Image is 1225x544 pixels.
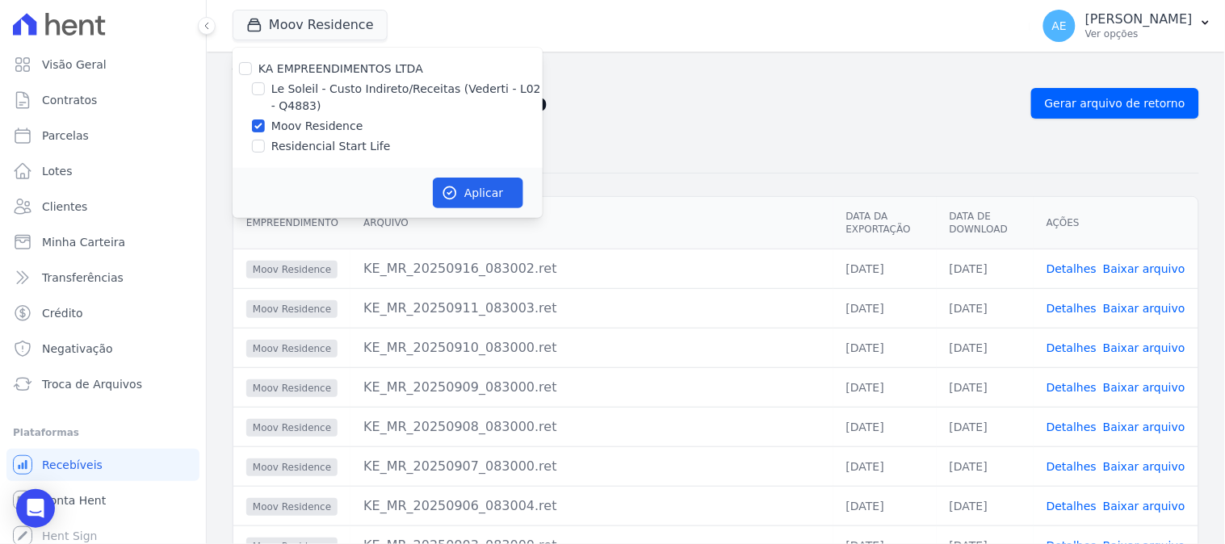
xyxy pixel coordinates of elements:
[42,270,124,286] span: Transferências
[246,419,338,437] span: Moov Residence
[833,367,937,407] td: [DATE]
[1045,95,1185,111] span: Gerar arquivo de retorno
[233,65,1199,82] nav: Breadcrumb
[1103,381,1185,394] a: Baixar arquivo
[16,489,55,528] div: Open Intercom Messenger
[1103,262,1185,275] a: Baixar arquivo
[937,249,1034,288] td: [DATE]
[42,457,103,473] span: Recebíveis
[271,138,391,155] label: Residencial Start Life
[6,48,199,81] a: Visão Geral
[363,259,820,278] div: KE_MR_20250916_083002.ret
[1103,460,1185,473] a: Baixar arquivo
[363,299,820,318] div: KE_MR_20250911_083003.ret
[1047,421,1097,433] a: Detalhes
[1103,421,1185,433] a: Baixar arquivo
[1031,88,1199,119] a: Gerar arquivo de retorno
[42,305,83,321] span: Crédito
[42,492,106,508] span: Conta Hent
[233,89,1018,118] h2: Exportações de Retorno
[42,56,107,73] span: Visão Geral
[1047,381,1097,394] a: Detalhes
[6,368,199,400] a: Troca de Arquivos
[363,417,820,437] div: KE_MR_20250908_083000.ret
[937,328,1034,367] td: [DATE]
[363,457,820,476] div: KE_MR_20250907_083000.ret
[1052,20,1067,31] span: AE
[233,197,350,249] th: Empreendimento
[42,234,125,250] span: Minha Carteira
[937,197,1034,249] th: Data de Download
[6,449,199,481] a: Recebíveis
[42,163,73,179] span: Lotes
[1047,460,1097,473] a: Detalhes
[1047,500,1097,513] a: Detalhes
[833,197,937,249] th: Data da Exportação
[246,261,338,278] span: Moov Residence
[833,288,937,328] td: [DATE]
[833,249,937,288] td: [DATE]
[6,297,199,329] a: Crédito
[937,486,1034,525] td: [DATE]
[13,423,193,442] div: Plataformas
[6,190,199,223] a: Clientes
[42,128,89,144] span: Parcelas
[1047,341,1097,354] a: Detalhes
[1085,11,1193,27] p: [PERSON_NAME]
[363,378,820,397] div: KE_MR_20250909_083000.ret
[6,484,199,517] a: Conta Hent
[833,328,937,367] td: [DATE]
[937,288,1034,328] td: [DATE]
[6,333,199,365] a: Negativação
[433,178,523,208] button: Aplicar
[1085,27,1193,40] p: Ver opções
[1047,262,1097,275] a: Detalhes
[937,367,1034,407] td: [DATE]
[6,226,199,258] a: Minha Carteira
[246,458,338,476] span: Moov Residence
[42,92,97,108] span: Contratos
[246,340,338,358] span: Moov Residence
[1103,302,1185,315] a: Baixar arquivo
[1103,341,1185,354] a: Baixar arquivo
[246,498,338,516] span: Moov Residence
[833,446,937,486] td: [DATE]
[363,338,820,358] div: KE_MR_20250910_083000.ret
[6,262,199,294] a: Transferências
[937,407,1034,446] td: [DATE]
[937,446,1034,486] td: [DATE]
[271,118,363,135] label: Moov Residence
[42,341,113,357] span: Negativação
[233,10,388,40] button: Moov Residence
[246,300,338,318] span: Moov Residence
[833,486,937,525] td: [DATE]
[6,84,199,116] a: Contratos
[833,407,937,446] td: [DATE]
[363,496,820,516] div: KE_MR_20250906_083004.ret
[246,379,338,397] span: Moov Residence
[1030,3,1225,48] button: AE [PERSON_NAME] Ver opções
[6,155,199,187] a: Lotes
[1047,302,1097,315] a: Detalhes
[1034,197,1198,249] th: Ações
[6,119,199,152] a: Parcelas
[350,197,833,249] th: Arquivo
[42,199,87,215] span: Clientes
[1103,500,1185,513] a: Baixar arquivo
[258,62,423,75] label: KA EMPREENDIMENTOS LTDA
[271,81,543,115] label: Le Soleil - Custo Indireto/Receitas (Vederti - L02 - Q4883)
[42,376,142,392] span: Troca de Arquivos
